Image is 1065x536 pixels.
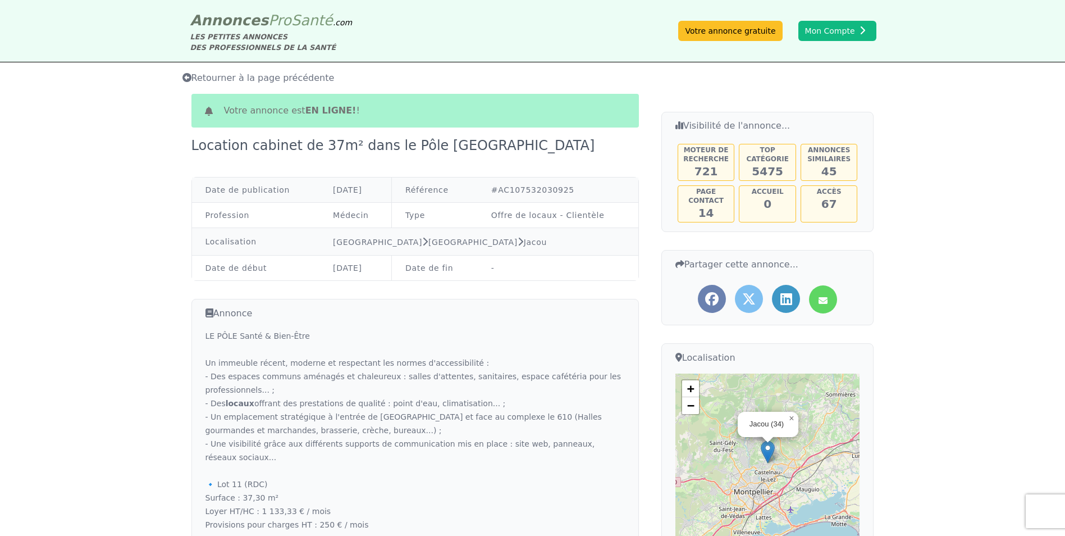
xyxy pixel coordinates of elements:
a: Zoom in [682,380,699,397]
span: Votre annonce est ! [224,104,360,117]
span: Pro [268,12,291,29]
b: en ligne! [305,105,356,116]
a: Médecin [333,211,369,220]
button: Mon Compte [798,21,876,41]
span: − [687,398,694,412]
div: LES PETITES ANNONCES DES PROFESSIONNELS DE LA SANTÉ [190,31,353,53]
a: [GEOGRAPHIC_DATA] [333,238,422,247]
a: Partager l'annonce sur Facebook [698,285,726,313]
h3: Partager cette annonce... [675,257,860,271]
span: 45 [821,165,837,178]
div: Jacou (34) [749,420,784,429]
span: Annonces [190,12,269,29]
a: Partager l'annonce sur Twitter [735,285,763,313]
td: Profession [192,203,320,228]
a: [GEOGRAPHIC_DATA] [428,238,518,247]
td: Date de fin [391,256,477,281]
a: AnnoncesProSanté.com [190,12,353,29]
a: Jacou [524,238,547,247]
a: Close popup [785,412,798,425]
span: 0 [764,197,771,211]
h3: Visibilité de l'annonce... [675,119,860,133]
td: - [478,256,638,281]
td: Date de publication [192,178,320,203]
td: [DATE] [319,178,391,203]
span: × [789,414,794,423]
td: Date de début [192,256,320,281]
td: #AC107532030925 [478,178,638,203]
span: 67 [821,197,837,211]
span: 14 [698,206,714,220]
span: Retourner à la page précédente [182,72,335,83]
td: Localisation [192,228,320,256]
a: Votre annonce gratuite [678,21,782,41]
a: Zoom out [682,397,699,414]
h5: Annonces similaires [802,146,856,163]
span: Santé [291,12,333,29]
a: Partager l'annonce par mail [809,285,837,314]
span: .com [333,18,352,27]
span: 721 [694,165,718,178]
td: [DATE] [319,256,391,281]
h5: Moteur de recherche [679,146,733,163]
strong: locaux [226,399,254,408]
span: + [687,381,694,396]
h5: Page contact [679,187,733,205]
a: Partager l'annonce sur LinkedIn [772,285,800,313]
a: Offre de locaux - Clientèle [491,211,605,220]
h5: Accès [802,187,856,196]
h5: Accueil [741,187,794,196]
td: Référence [391,178,477,203]
span: 5475 [752,165,783,178]
h3: Annonce [205,306,625,320]
img: Marker [761,440,775,464]
h3: Localisation [675,351,860,365]
td: Type [391,203,477,228]
i: Retourner à la liste [182,73,191,82]
h5: Top catégorie [741,146,794,163]
div: Location cabinet de 37m² dans le Pôle [GEOGRAPHIC_DATA] [191,137,602,155]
